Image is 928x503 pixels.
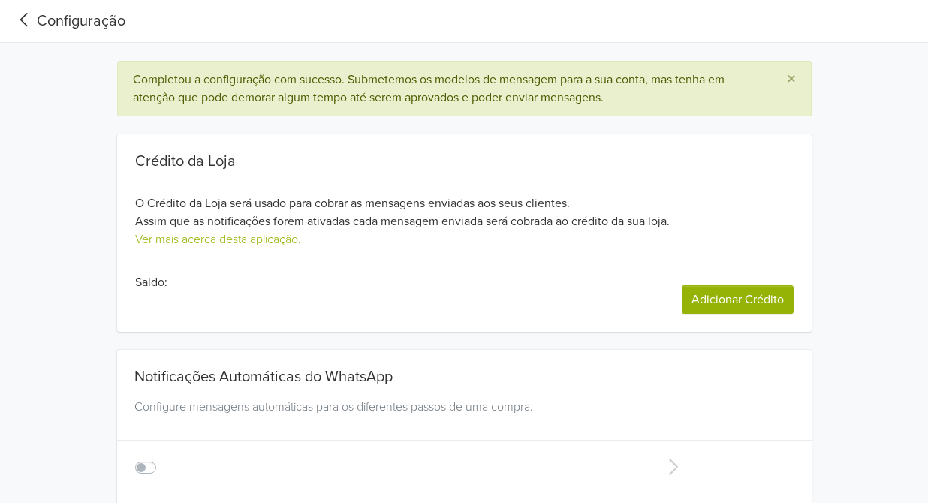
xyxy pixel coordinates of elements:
[135,273,167,291] p: Saldo:
[133,71,763,107] div: Completou a configuração com sucesso. Submetemos os modelos de mensagem para a sua conta, mas ten...
[787,68,796,90] span: ×
[128,398,800,434] div: Configure mensagens automáticas para os diferentes passos de uma compra.
[135,152,794,170] div: Crédito da Loja
[12,10,125,32] a: Configuração
[135,232,301,247] a: Ver mais acerca desta aplicação.
[682,285,794,314] a: Adicionar Crédito
[128,350,800,392] div: Notificações Automáticas do WhatsApp
[117,152,812,248] div: O Crédito da Loja será usado para cobrar as mensagens enviadas aos seus clientes. Assim que as no...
